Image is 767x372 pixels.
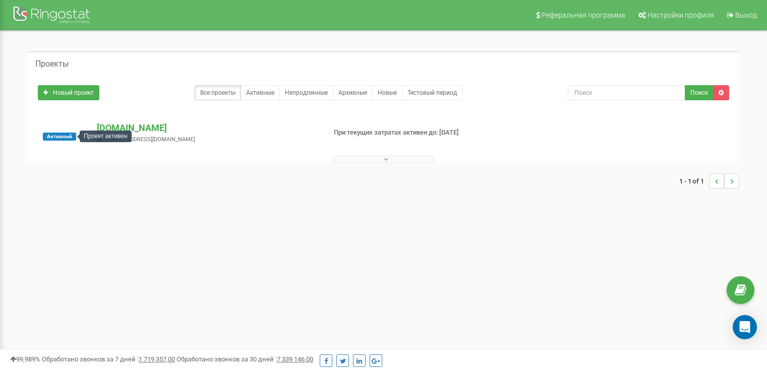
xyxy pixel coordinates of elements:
a: Непродленные [279,85,333,100]
u: 7 339 146,00 [277,355,313,363]
a: Все проекты [195,85,241,100]
div: Open Intercom Messenger [733,315,757,339]
a: Тестовый период [402,85,462,100]
p: [DOMAIN_NAME] [97,121,317,135]
a: Активные [241,85,280,100]
span: Выход [735,11,757,19]
span: 1 - 1 of 1 [679,173,709,189]
span: Активный [43,133,76,141]
span: Обработано звонков за 7 дней : [42,355,175,363]
a: Архивные [333,85,373,100]
button: Поиск [685,85,714,100]
span: 99,989% [10,355,40,363]
nav: ... [679,163,739,199]
span: Обработано звонков за 30 дней : [176,355,313,363]
input: Поиск [568,85,685,100]
span: Настройки профиля [647,11,714,19]
u: 1 719 357,00 [139,355,175,363]
p: При текущих затратах активен до: [DATE] [334,128,495,138]
span: Реферальная программа [542,11,625,19]
h5: Проекты [35,59,69,69]
a: Новый проект [38,85,99,100]
a: Новые [372,85,402,100]
span: [EMAIL_ADDRESS][DOMAIN_NAME] [106,136,195,143]
div: Проект активен [80,131,132,142]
